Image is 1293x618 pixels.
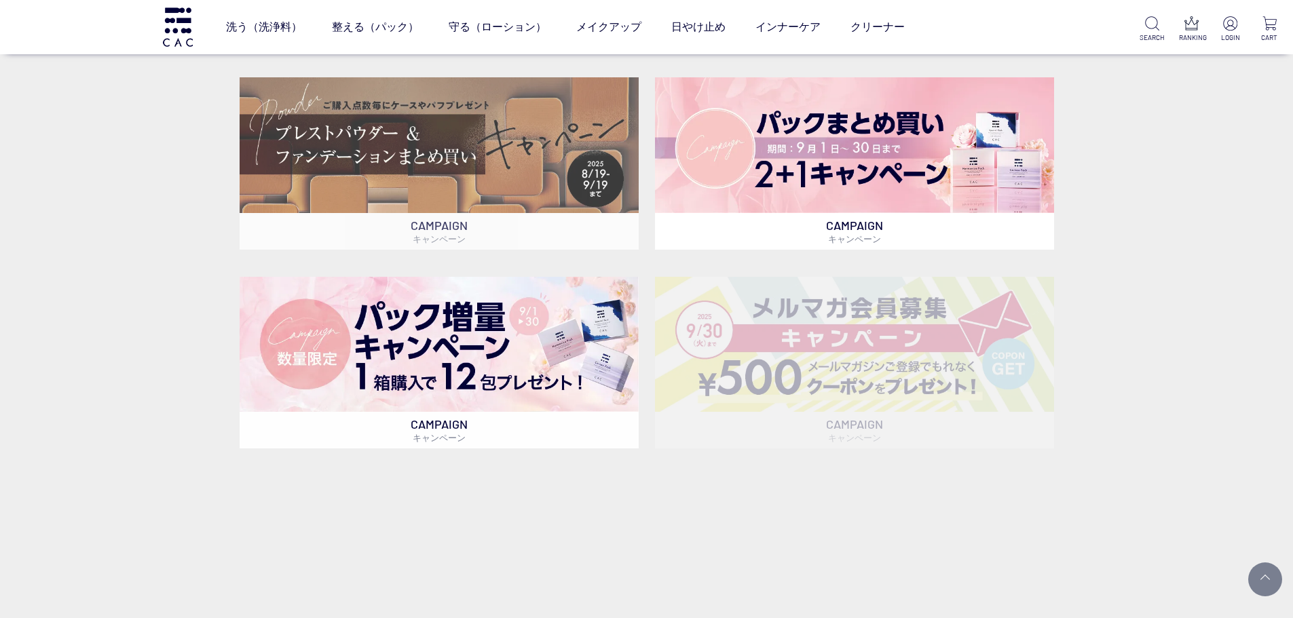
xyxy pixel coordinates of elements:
span: キャンペーン [413,432,466,443]
a: RANKING [1179,16,1204,43]
a: CART [1257,16,1282,43]
p: RANKING [1179,33,1204,43]
span: キャンペーン [828,233,881,244]
a: パックキャンペーン2+1 パックキャンペーン2+1 CAMPAIGNキャンペーン [655,77,1054,249]
img: logo [161,7,195,46]
p: CART [1257,33,1282,43]
a: 整える（パック） [332,8,419,46]
a: LOGIN [1218,16,1243,43]
a: ベースメイクキャンペーン ベースメイクキャンペーン CAMPAIGNキャンペーン [240,77,639,249]
a: パック増量キャンペーン パック増量キャンペーン CAMPAIGNキャンペーン [240,277,639,448]
img: ベースメイクキャンペーン [240,77,639,212]
span: キャンペーン [828,432,881,443]
a: 守る（ローション） [449,8,546,46]
img: パックキャンペーン2+1 [655,77,1054,212]
img: パック増量キャンペーン [240,277,639,412]
span: キャンペーン [413,233,466,244]
a: インナーケア [755,8,821,46]
a: メイクアップ [576,8,641,46]
p: LOGIN [1218,33,1243,43]
p: CAMPAIGN [240,412,639,448]
a: 日やけ止め [671,8,726,46]
a: 洗う（洗浄料） [226,8,302,46]
a: SEARCH [1140,16,1165,43]
img: メルマガ会員募集 [655,277,1054,412]
p: CAMPAIGN [655,213,1054,250]
a: メルマガ会員募集 メルマガ会員募集 CAMPAIGNキャンペーン [655,277,1054,448]
a: クリーナー [850,8,905,46]
p: CAMPAIGN [655,412,1054,448]
p: CAMPAIGN [240,213,639,250]
p: SEARCH [1140,33,1165,43]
